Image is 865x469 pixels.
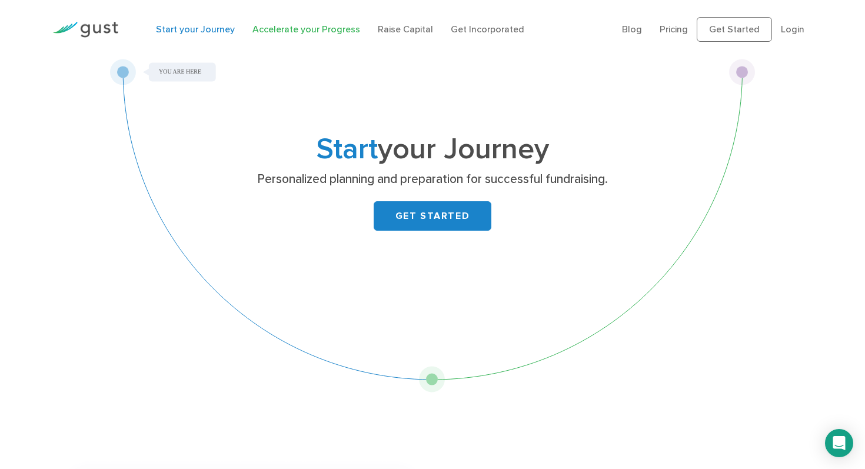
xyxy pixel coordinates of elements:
iframe: Chat Widget [663,342,865,469]
a: Get Started [697,17,772,42]
img: Gust Logo [52,22,118,38]
a: Get Incorporated [451,24,524,35]
a: Raise Capital [378,24,433,35]
a: Accelerate your Progress [252,24,360,35]
p: Personalized planning and preparation for successful fundraising. [205,171,661,188]
a: Start your Journey [156,24,235,35]
span: Start [317,132,378,167]
a: Pricing [660,24,688,35]
a: Blog [622,24,642,35]
h1: your Journey [200,136,665,163]
a: GET STARTED [374,201,491,231]
a: Login [781,24,804,35]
